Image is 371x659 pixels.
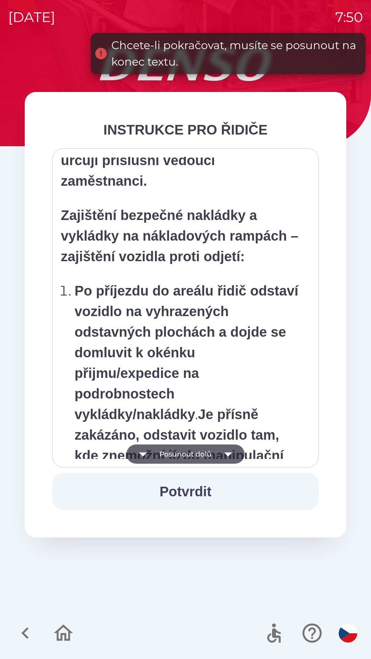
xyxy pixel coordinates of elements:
[52,473,319,510] button: Potvrdit
[75,280,301,548] p: . Řidič je povinen při nájezdu na rampu / odjezdu z rampy dbát instrukcí od zaměstnanců skladu.
[126,444,245,464] button: Posunout dolů
[52,119,319,140] div: INSTRUKCE PRO ŘIDIČE
[61,208,298,264] strong: Zajištění bezpečné nakládky a vykládky na nákladových rampách – zajištění vozidla proti odjetí:
[111,37,359,70] div: Chcete-li pokračovat, musíte se posunout na konec textu.
[25,48,346,81] img: Logo
[8,7,55,27] p: [DATE]
[335,7,363,27] p: 7:50
[75,283,298,422] strong: Po příjezdu do areálu řidič odstaví vozidlo na vyhrazených odstavných plochách a dojde se domluvi...
[339,624,357,643] img: cs flag
[61,132,282,188] strong: Pořadí aut při nakládce i vykládce určují příslušní vedoucí zaměstnanci.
